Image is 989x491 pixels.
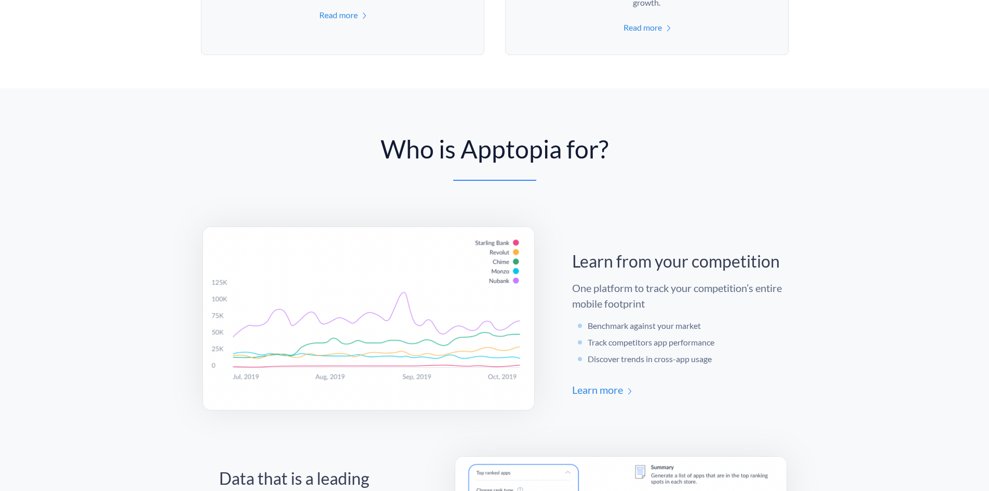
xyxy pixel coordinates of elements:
a: Read more [624,22,670,32]
p: One platform to track your competition’s entire mobile footprint [572,280,787,311]
a: Read more [319,10,366,20]
p: Who is Apptopia for? [121,134,869,164]
a: Learn more [572,383,631,396]
li: Discover trends in cross-app usage [572,353,787,365]
p: Learn from your competition [572,251,787,271]
img: free-competitive-img-1.png [202,227,535,410]
li: Benchmark against your market [572,320,787,332]
li: Track competitors app performance [572,336,787,349]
